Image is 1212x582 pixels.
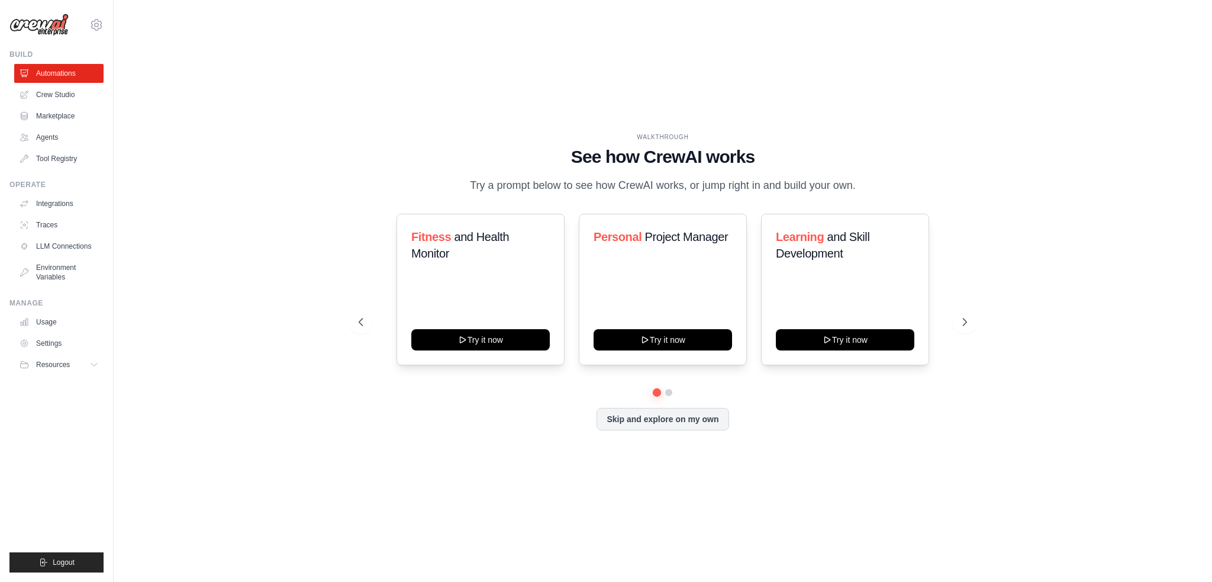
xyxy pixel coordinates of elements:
a: Tool Registry [14,149,104,168]
img: Logo [9,14,69,36]
a: Crew Studio [14,85,104,104]
span: Fitness [411,230,451,243]
button: Try it now [594,329,732,351]
div: Operate [9,180,104,189]
span: and Skill Development [776,230,869,260]
h1: See how CrewAI works [359,146,966,168]
span: Project Manager [645,230,729,243]
p: Try a prompt below to see how CrewAI works, or jump right in and build your own. [464,177,862,194]
div: Build [9,50,104,59]
span: Personal [594,230,642,243]
button: Resources [14,355,104,374]
a: Environment Variables [14,258,104,287]
span: Learning [776,230,824,243]
button: Skip and explore on my own [597,408,729,430]
a: Integrations [14,194,104,213]
a: Usage [14,313,104,332]
button: Logout [9,552,104,573]
a: Automations [14,64,104,83]
span: Logout [53,558,75,567]
span: Resources [36,360,70,369]
a: Settings [14,334,104,353]
div: Manage [9,298,104,308]
span: and Health Monitor [411,230,509,260]
button: Try it now [411,329,550,351]
a: LLM Connections [14,237,104,256]
a: Traces [14,216,104,234]
div: WALKTHROUGH [359,133,966,142]
button: Try it now [776,329,914,351]
a: Marketplace [14,107,104,126]
a: Agents [14,128,104,147]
